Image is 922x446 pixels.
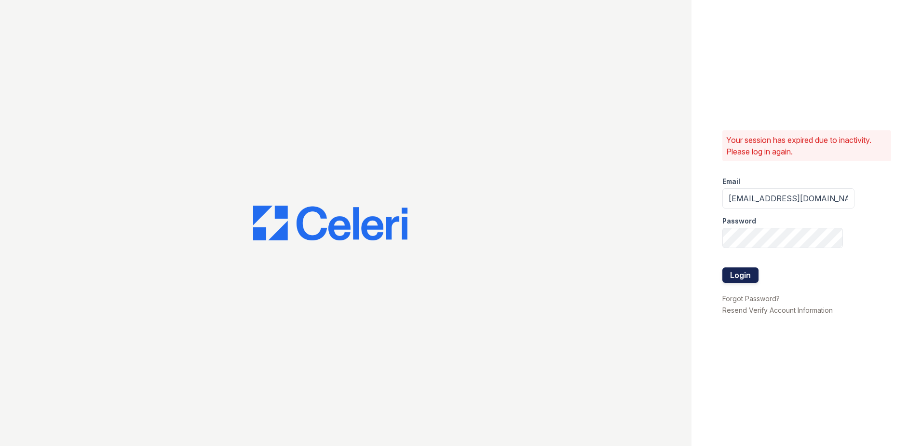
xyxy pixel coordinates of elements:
[722,216,756,226] label: Password
[253,206,407,240] img: CE_Logo_Blue-a8612792a0a2168367f1c8372b55b34899dd931a85d93a1a3d3e32e68fde9ad4.png
[722,294,780,303] a: Forgot Password?
[726,134,887,157] p: Your session has expired due to inactivity. Please log in again.
[722,267,759,283] button: Login
[722,306,833,314] a: Resend Verify Account Information
[722,177,740,186] label: Email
